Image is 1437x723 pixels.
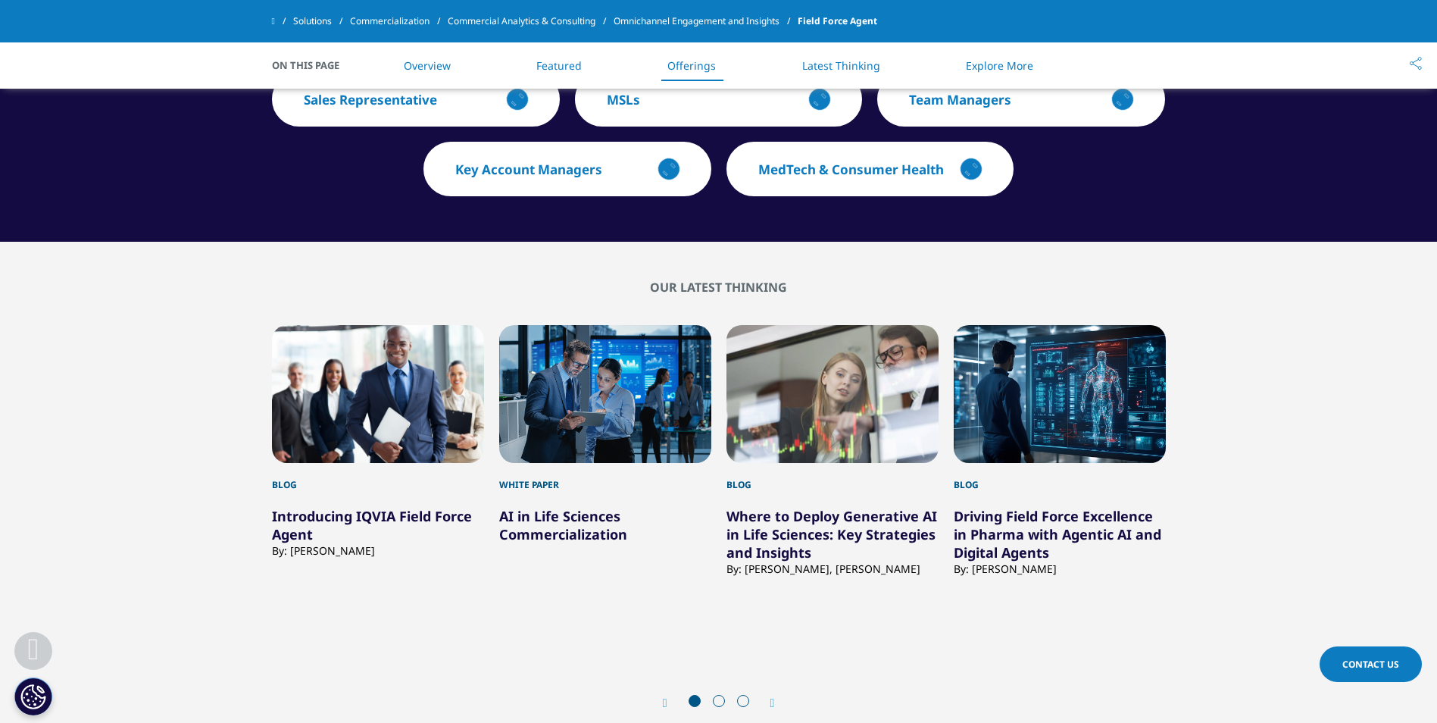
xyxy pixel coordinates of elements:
span: Field Force Agent [798,8,877,35]
a: Contact Us [1320,646,1422,682]
div: Previous slide [663,696,683,710]
a: Solutions [293,8,350,35]
a: Offerings [667,58,716,73]
button: MedTech & Consumer Health [726,142,1014,196]
div: 1 / 12 [272,325,484,627]
a: Featured [536,58,582,73]
a: Where to Deploy Generative AI in Life Sciences: Key Strategies and Insights [726,507,937,562]
p: Key Account Managers [455,161,602,178]
button: MSLs [575,72,863,127]
a: Commercialization [350,8,448,35]
div: By: [PERSON_NAME] [272,543,484,558]
a: Explore More [966,58,1033,73]
button: Team Managers [877,72,1165,127]
p: Sales Representative [304,91,437,108]
div: 2 / 12 [499,325,711,627]
button: Cookie 設定 [14,678,52,715]
p: Team Managers [909,91,1011,108]
a: Omnichannel Engagement and Insights [614,8,798,35]
div: Blog [726,463,939,492]
div: By: [PERSON_NAME], [PERSON_NAME] [726,562,939,576]
a: Overview [404,58,451,73]
div: Blog [954,463,1166,492]
p: MSLs [607,91,640,108]
span: On This Page [272,58,355,73]
button: Key Account Managers [423,142,711,196]
h2: OUR LATEST THINKING [272,280,1166,295]
div: 4 / 12 [954,325,1166,627]
a: Driving Field Force Excellence in Pharma with Agentic AI and Digital Agents [954,507,1161,562]
a: Commercial Analytics & Consulting [448,8,614,35]
div: 3 / 12 [726,325,939,627]
div: By: [PERSON_NAME] [954,562,1166,576]
a: AI in Life Sciences Commercialization [499,507,627,543]
a: Introducing IQVIA Field Force Agent [272,507,472,543]
p: MedTech & Consumer Health [758,161,944,178]
div: White Paper [499,463,711,492]
a: Latest Thinking [802,58,880,73]
button: Sales Representative [272,72,560,127]
span: Contact Us [1342,658,1399,671]
div: Next slide [755,696,775,710]
div: Blog [272,463,484,492]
